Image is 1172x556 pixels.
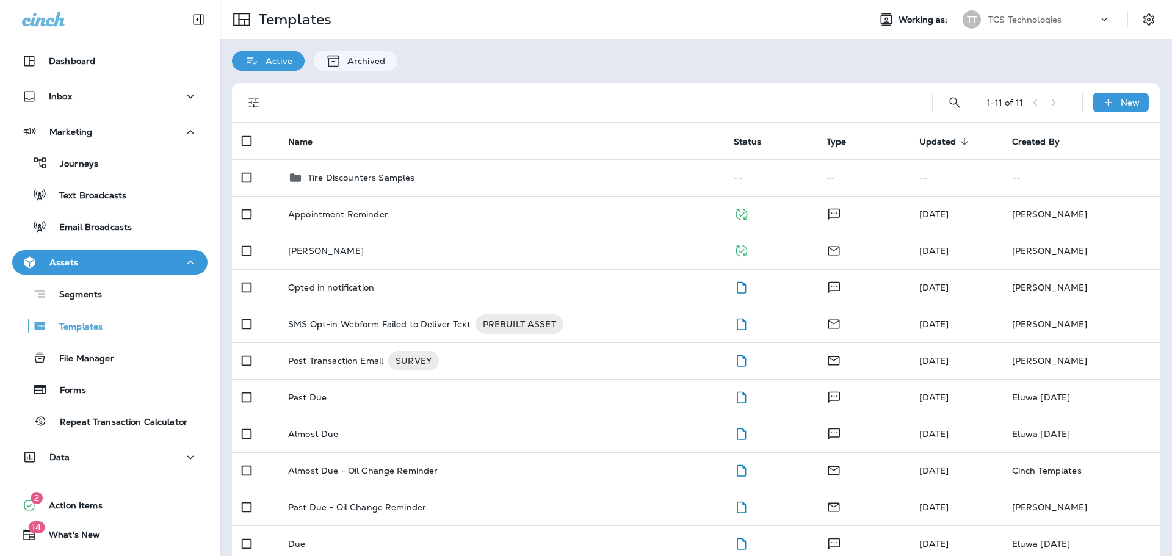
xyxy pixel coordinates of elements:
p: Marketing [49,127,92,137]
button: 2Action Items [12,493,208,518]
p: Repeat Transaction Calculator [48,417,187,428]
p: Past Due - Oil Change Reminder [288,502,426,512]
p: Archived [341,56,385,66]
button: Filters [242,90,266,115]
p: Opted in notification [288,283,374,292]
td: [PERSON_NAME] [1002,342,1160,379]
span: Created By [1012,137,1060,147]
button: Forms [12,377,208,402]
p: Forms [48,385,86,397]
span: Created By [1012,136,1076,147]
p: Email Broadcasts [47,222,132,234]
span: Gabe Davis [919,209,949,220]
button: Marketing [12,120,208,144]
div: SURVEY [388,351,439,370]
span: Text [827,281,842,292]
span: Action Items [37,500,103,515]
button: File Manager [12,345,208,370]
p: Due [288,539,305,549]
div: TT [963,10,981,29]
p: Past Due [288,392,327,402]
button: Email Broadcasts [12,214,208,239]
p: Data [49,452,70,462]
button: Search Templates [942,90,967,115]
button: Assets [12,250,208,275]
button: Repeat Transaction Calculator [12,408,208,434]
p: TCS Technologies [988,15,1062,24]
span: Status [734,136,778,147]
span: Updated [919,137,957,147]
span: Email [827,244,841,255]
span: 14 [28,521,45,533]
span: Gabe Davis [919,538,949,549]
span: Draft [734,500,749,511]
span: Type [827,137,847,147]
span: Gabe Davis [919,282,949,293]
p: Assets [49,258,78,267]
td: Eluwa [DATE] [1002,416,1160,452]
span: Jeff Cessna [919,355,949,366]
p: Inbox [49,92,72,101]
span: Name [288,137,313,147]
span: Gabe Davis [919,319,949,330]
span: 2 [31,492,43,504]
button: Settings [1138,9,1160,31]
span: Email [827,500,841,511]
span: Draft [734,317,749,328]
span: Draft [734,464,749,475]
span: Text [827,427,842,438]
span: What's New [37,530,100,544]
p: Post Transaction Email [288,351,383,370]
td: [PERSON_NAME] [1002,306,1160,342]
p: Almost Due [288,429,338,439]
button: 14What's New [12,522,208,547]
span: Updated [919,136,972,147]
span: Published [734,244,749,255]
p: Templates [47,322,103,333]
span: Draft [734,391,749,402]
span: Working as: [899,15,950,25]
button: Collapse Sidebar [181,7,215,32]
span: Name [288,136,329,147]
span: Text [827,537,842,548]
td: -- [910,159,1002,196]
td: Cinch Templates [1002,452,1160,489]
td: [PERSON_NAME] [1002,196,1160,233]
p: Dashboard [49,56,95,66]
p: New [1121,98,1140,107]
span: Text [827,208,842,218]
span: Type [827,136,863,147]
p: Tire Discounters Samples [308,173,414,182]
button: Data [12,445,208,469]
td: Eluwa [DATE] [1002,379,1160,416]
p: Segments [47,289,102,301]
span: Published [734,208,749,218]
td: [PERSON_NAME] [1002,269,1160,306]
span: PREBUILT ASSET [476,318,563,330]
span: Text [827,391,842,402]
span: Email [827,464,841,475]
span: Gabe Davis [919,502,949,513]
span: Status [734,137,762,147]
button: Journeys [12,150,208,176]
span: J-P Scoville [919,465,949,476]
p: Appointment Reminder [288,209,388,219]
span: Gabe Davis [919,428,949,439]
span: SURVEY [388,355,439,367]
td: -- [817,159,910,196]
p: Text Broadcasts [47,190,126,202]
p: Active [259,56,292,66]
span: Jeff Cessna [919,245,949,256]
span: Email [827,354,841,365]
button: Inbox [12,84,208,109]
span: Draft [734,354,749,365]
p: Almost Due - Oil Change Reminder [288,466,438,475]
div: PREBUILT ASSET [476,314,563,334]
td: [PERSON_NAME] [1002,489,1160,525]
div: 1 - 11 of 11 [987,98,1023,107]
button: Segments [12,281,208,307]
td: -- [724,159,817,196]
button: Dashboard [12,49,208,73]
td: [PERSON_NAME] [1002,233,1160,269]
td: -- [1002,159,1160,196]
